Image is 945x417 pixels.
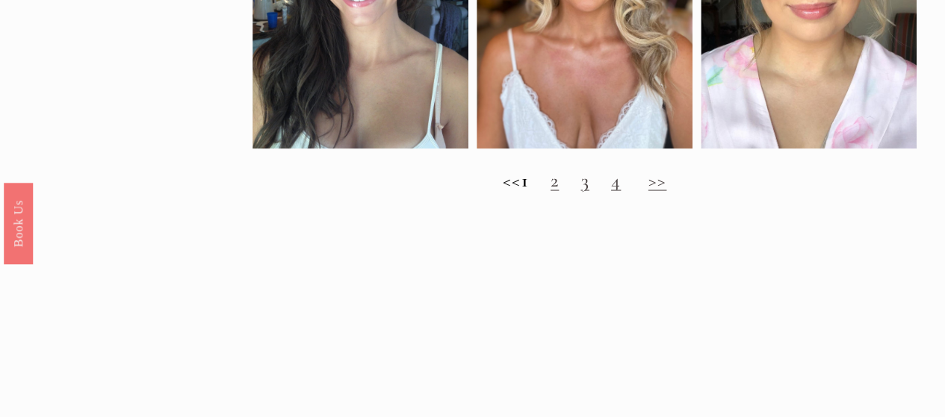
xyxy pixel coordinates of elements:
a: >> [648,168,667,191]
a: 2 [551,168,559,191]
h2: << [252,169,917,191]
a: 3 [580,168,589,191]
a: 4 [611,168,621,191]
a: Book Us [4,182,33,263]
strong: 1 [521,168,528,191]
